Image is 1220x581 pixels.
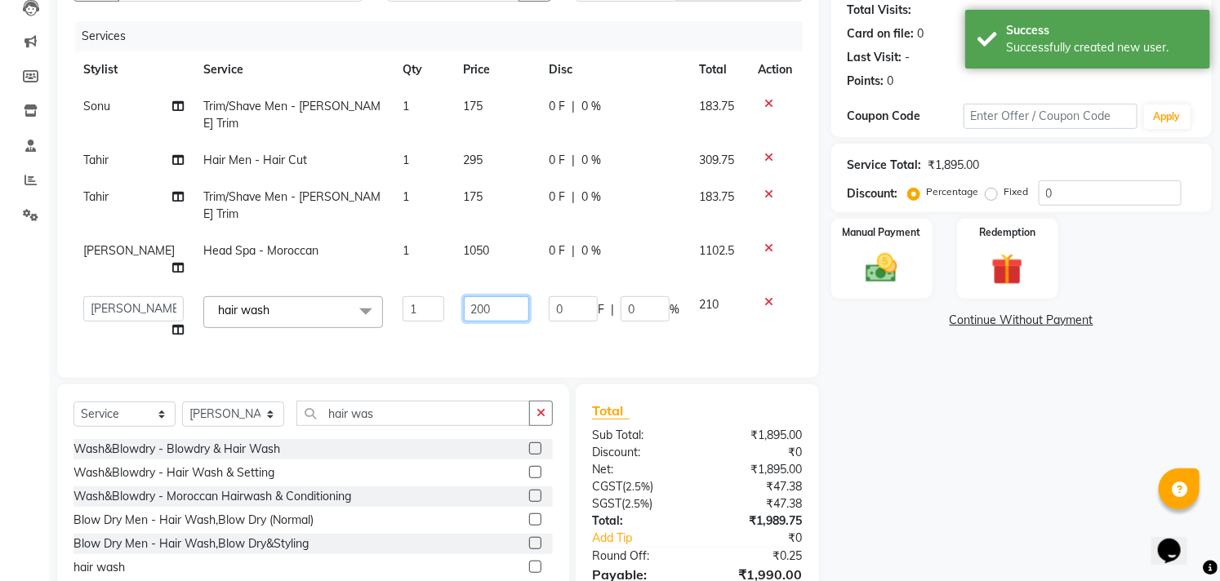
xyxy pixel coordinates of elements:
a: x [269,303,277,317]
span: Tahir [83,189,109,204]
th: Total [689,51,749,88]
img: _cash.svg [856,250,907,286]
span: Trim/Shave Men - [PERSON_NAME] Trim [203,189,381,221]
div: Sub Total: [580,427,697,444]
div: Net: [580,461,697,478]
span: 175 [464,99,483,113]
a: Continue Without Payment [835,312,1209,329]
span: 0 F [549,188,565,206]
div: 0 [888,73,894,90]
label: Manual Payment [843,225,921,240]
span: | [572,152,575,169]
div: Wash&Blowdry - Hair Wash & Setting [73,464,274,481]
div: Total: [580,512,697,530]
div: Wash&Blowdry - Moroccan Hairwash & Conditioning [73,488,351,505]
span: 0 % [581,242,601,259]
div: Total Visits: [848,2,912,19]
span: 1 [403,243,409,258]
div: ₹1,895.00 [928,157,980,174]
span: 0 F [549,152,565,169]
span: 183.75 [699,189,734,204]
span: Total [592,402,630,419]
span: 0 % [581,98,601,115]
div: Last Visit: [848,49,902,66]
span: 210 [699,297,719,312]
span: Head Spa - Moroccan [203,243,318,258]
div: Success [1006,22,1198,39]
div: Coupon Code [848,108,964,125]
span: 183.75 [699,99,734,113]
div: Successfully created new user. [1006,39,1198,56]
span: 0 % [581,188,601,206]
div: Card on file: [848,25,915,42]
span: 175 [464,189,483,204]
label: Redemption [979,225,1035,240]
span: % [670,301,679,318]
span: 1 [403,189,409,204]
span: 295 [464,153,483,167]
div: Service Total: [848,157,922,174]
label: Percentage [927,184,979,199]
div: Wash&Blowdry - Blowdry & Hair Wash [73,441,280,458]
div: ₹0.25 [697,548,815,565]
span: CGST [592,479,622,494]
div: ₹0 [717,530,815,547]
div: ₹1,895.00 [697,461,815,478]
div: ₹47.38 [697,495,815,512]
a: Add Tip [580,530,717,547]
span: | [572,98,575,115]
th: Disc [539,51,689,88]
div: ₹1,989.75 [697,512,815,530]
label: Fixed [1004,184,1029,199]
span: SGST [592,496,621,511]
span: | [572,188,575,206]
div: ( ) [580,495,697,512]
span: 1102.5 [699,243,734,258]
div: ₹47.38 [697,478,815,495]
span: 0 F [549,242,565,259]
div: - [906,49,911,66]
th: Price [454,51,539,88]
div: hair wash [73,559,125,576]
div: Discount: [580,444,697,461]
span: Tahir [83,153,109,167]
div: 0 [918,25,924,42]
div: ₹1,895.00 [697,427,815,444]
span: | [611,301,614,318]
span: | [572,242,575,259]
th: Action [749,51,803,88]
th: Stylist [73,51,194,88]
span: [PERSON_NAME] [83,243,175,258]
div: Points: [848,73,884,90]
div: Blow Dry Men - Hair Wash,Blow Dry (Normal) [73,512,314,529]
span: Trim/Shave Men - [PERSON_NAME] Trim [203,99,381,131]
div: Blow Dry Men - Hair Wash,Blow Dry&Styling [73,535,309,552]
span: 0 % [581,152,601,169]
span: 1 [403,99,409,113]
span: F [598,301,604,318]
div: ₹0 [697,444,815,461]
th: Service [194,51,393,88]
span: 309.75 [699,153,734,167]
iframe: chat widget [1151,516,1204,565]
span: 2.5% [626,480,650,493]
span: Hair Men - Hair Cut [203,153,307,167]
span: 1050 [464,243,490,258]
div: ( ) [580,478,697,495]
div: Services [75,21,815,51]
div: Discount: [848,185,898,202]
button: Apply [1144,104,1191,129]
div: Round Off: [580,548,697,565]
input: Search or Scan [296,401,530,426]
span: 0 F [549,98,565,115]
img: _gift.svg [982,250,1033,289]
span: hair wash [218,303,269,317]
th: Qty [393,51,453,88]
span: 2.5% [625,497,649,510]
span: 1 [403,153,409,167]
span: Sonu [83,99,110,113]
input: Enter Offer / Coupon Code [964,104,1138,129]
